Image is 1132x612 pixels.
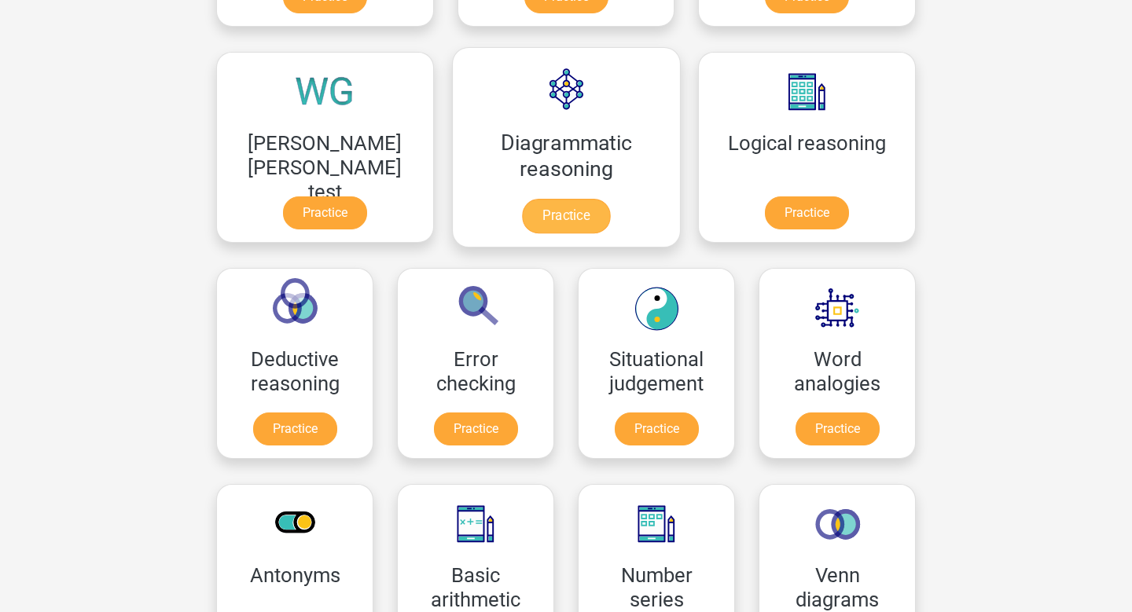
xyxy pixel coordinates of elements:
[522,199,610,233] a: Practice
[796,412,880,445] a: Practice
[434,412,518,445] a: Practice
[615,412,699,445] a: Practice
[283,196,367,229] a: Practice
[253,412,337,445] a: Practice
[765,196,849,229] a: Practice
